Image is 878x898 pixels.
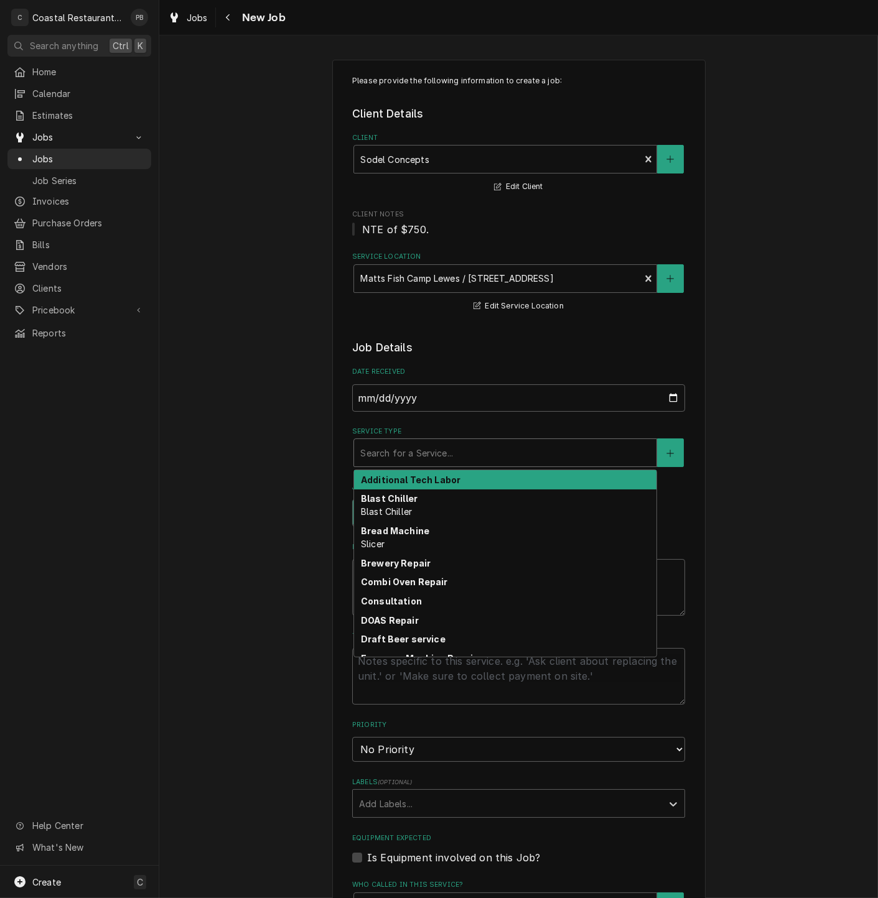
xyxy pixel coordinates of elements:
[187,11,208,24] span: Jobs
[352,833,685,843] label: Equipment Expected
[32,65,145,78] span: Home
[32,841,144,854] span: What's New
[361,634,446,644] strong: Draft Beer service
[113,39,129,52] span: Ctrl
[352,833,685,865] div: Equipment Expected
[352,777,685,818] div: Labels
[352,427,685,437] label: Service Type
[32,260,145,273] span: Vendors
[218,7,238,27] button: Navigate back
[361,474,460,485] strong: Additional Tech Labor
[352,252,685,313] div: Service Location
[7,62,151,82] a: Home
[352,367,685,411] div: Date Received
[657,438,683,467] button: Create New Service
[7,234,151,255] a: Bills
[352,133,685,143] label: Client
[7,300,151,320] a: Go to Pricebook
[7,256,151,277] a: Vendors
[7,35,151,57] button: Search anythingCtrlK
[32,216,145,229] span: Purchase Orders
[361,596,422,606] strong: Consultation
[7,213,151,233] a: Purchase Orders
[7,837,151,858] a: Go to What's New
[361,506,412,517] span: Blast Chiller
[7,191,151,211] a: Invoices
[352,631,685,705] div: Technician Instructions
[361,493,418,504] strong: Blast Chiller
[131,9,148,26] div: PB
[352,720,685,762] div: Priority
[32,282,145,295] span: Clients
[666,155,674,164] svg: Create New Client
[32,109,145,122] span: Estimates
[361,539,385,549] span: Slicer
[11,9,29,26] div: C
[32,152,145,165] span: Jobs
[32,819,144,832] span: Help Center
[352,252,685,262] label: Service Location
[352,210,685,236] div: Client Notes
[492,179,544,195] button: Edit Client
[666,274,674,283] svg: Create New Location
[137,876,143,889] span: C
[30,39,98,52] span: Search anything
[131,9,148,26] div: Phill Blush's Avatar
[352,106,685,122] legend: Client Details
[7,127,151,147] a: Go to Jobs
[32,174,145,187] span: Job Series
[657,264,683,293] button: Create New Location
[352,720,685,730] label: Priority
[352,880,685,890] label: Who called in this service?
[7,149,151,169] a: Jobs
[666,449,674,458] svg: Create New Service
[7,170,151,191] a: Job Series
[472,299,566,314] button: Edit Service Location
[32,131,126,144] span: Jobs
[138,39,143,52] span: K
[238,9,286,26] span: New Job
[361,525,429,536] strong: Bread Machine
[352,384,685,412] input: yyyy-mm-dd
[352,427,685,467] div: Service Type
[657,145,683,174] button: Create New Client
[352,222,685,237] span: Client Notes
[32,238,145,251] span: Bills
[163,7,213,28] a: Jobs
[32,303,126,317] span: Pricebook
[362,223,429,236] span: NTE of $750.
[352,631,685,641] label: Technician Instructions
[361,558,431,568] strong: Brewery Repair
[7,815,151,836] a: Go to Help Center
[352,367,685,377] label: Date Received
[32,87,145,100] span: Calendar
[352,483,685,527] div: Job Type
[7,83,151,104] a: Calendar
[7,278,151,299] a: Clients
[378,779,413,785] span: ( optional )
[361,615,419,626] strong: DOAS Repair
[352,133,685,195] div: Client
[32,195,145,208] span: Invoices
[352,75,685,86] p: Please provide the following information to create a job:
[367,850,540,865] label: Is Equipment involved on this Job?
[352,777,685,787] label: Labels
[7,323,151,343] a: Reports
[352,483,685,493] label: Job Type
[7,105,151,126] a: Estimates
[32,326,145,340] span: Reports
[32,877,61,887] span: Create
[352,210,685,220] span: Client Notes
[361,653,477,664] strong: Expresso Machine Repair
[352,542,685,616] div: Reason For Call
[352,542,685,552] label: Reason For Call
[361,576,448,587] strong: Combi Oven Repair
[352,340,685,356] legend: Job Details
[32,11,124,24] div: Coastal Restaurant Repair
